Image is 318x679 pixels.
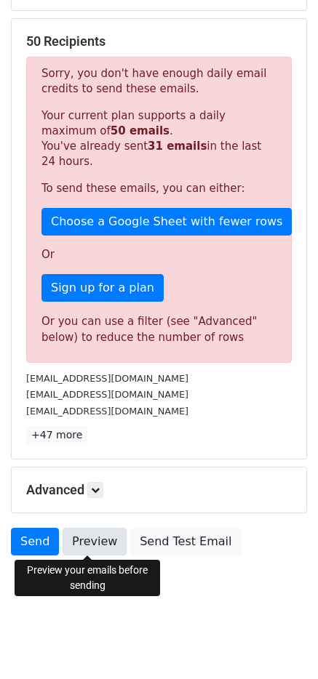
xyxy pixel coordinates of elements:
[245,609,318,679] iframe: Chat Widget
[26,482,292,498] h5: Advanced
[26,373,188,384] small: [EMAIL_ADDRESS][DOMAIN_NAME]
[26,389,188,400] small: [EMAIL_ADDRESS][DOMAIN_NAME]
[111,124,170,137] strong: 50 emails
[41,66,277,97] p: Sorry, you don't have enough daily email credits to send these emails.
[26,406,188,417] small: [EMAIL_ADDRESS][DOMAIN_NAME]
[15,560,160,596] div: Preview your emails before sending
[245,609,318,679] div: Chat-Widget
[41,247,277,262] p: Or
[41,181,277,196] p: To send these emails, you can either:
[11,528,59,555] a: Send
[41,313,277,346] div: Or you can use a filter (see "Advanced" below) to reduce the number of rows
[41,108,277,169] p: Your current plan supports a daily maximum of . You've already sent in the last 24 hours.
[41,208,292,236] a: Choose a Google Sheet with fewer rows
[130,528,241,555] a: Send Test Email
[41,274,164,302] a: Sign up for a plan
[26,33,292,49] h5: 50 Recipients
[63,528,127,555] a: Preview
[26,426,87,444] a: +47 more
[148,140,207,153] strong: 31 emails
